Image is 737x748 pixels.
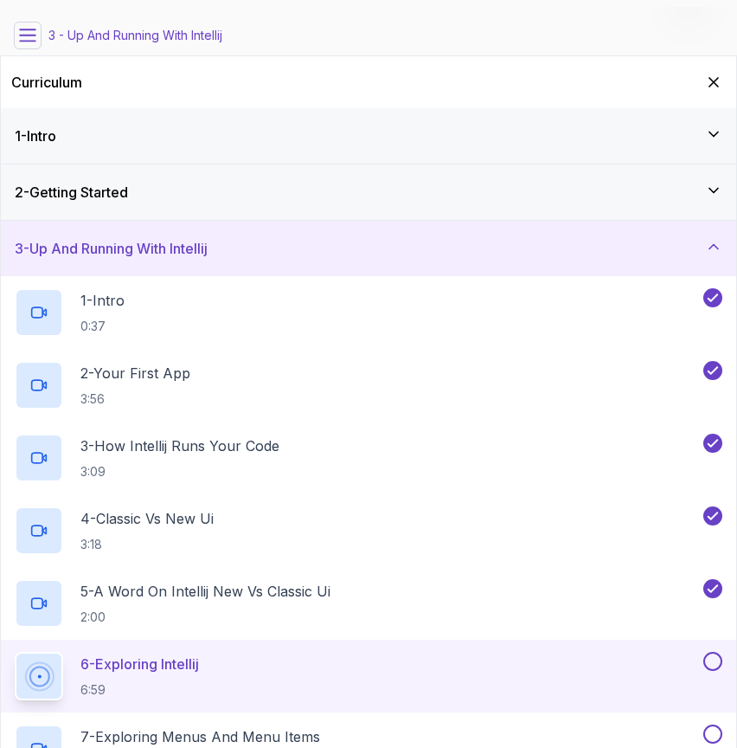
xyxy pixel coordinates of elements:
p: 0:37 [80,318,125,335]
button: 2-Your First App3:56 [15,361,722,409]
button: 3-How Intellij Runs Your Code3:09 [15,434,722,482]
button: 5-A Word On Intellij New Vs Classic Ui2:00 [15,579,722,628]
p: 3 - How Intellij Runs Your Code [80,435,279,456]
p: 2 - Your First App [80,363,190,384]
p: 3:56 [80,390,190,408]
p: 7 - Exploring Menus And Menu Items [80,726,320,747]
h3: 1 - Intro [15,126,56,146]
button: Hide Curriculum for mobile [702,70,726,94]
button: 3-Up And Running With Intellij [1,221,736,276]
p: 5 - A Word On Intellij New Vs Classic Ui [80,581,330,602]
p: 3 - Up And Running With Intellij [48,27,222,44]
h2: Curriculum [11,72,82,93]
p: 3:18 [80,536,214,553]
p: 2:00 [80,609,330,626]
p: 6:59 [80,681,199,699]
button: 1-Intro [1,108,736,164]
p: 4 - Classic Vs New Ui [80,508,214,529]
button: 4-Classic Vs New Ui3:18 [15,506,722,555]
button: 2-Getting Started [1,164,736,220]
h3: 2 - Getting Started [15,182,128,203]
button: 1-Intro0:37 [15,288,722,337]
button: 6-Exploring Intellij6:59 [15,652,722,700]
p: 1 - Intro [80,290,125,311]
h3: 3 - Up And Running With Intellij [15,238,208,259]
p: 6 - Exploring Intellij [80,654,199,674]
p: 3:09 [80,463,279,480]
